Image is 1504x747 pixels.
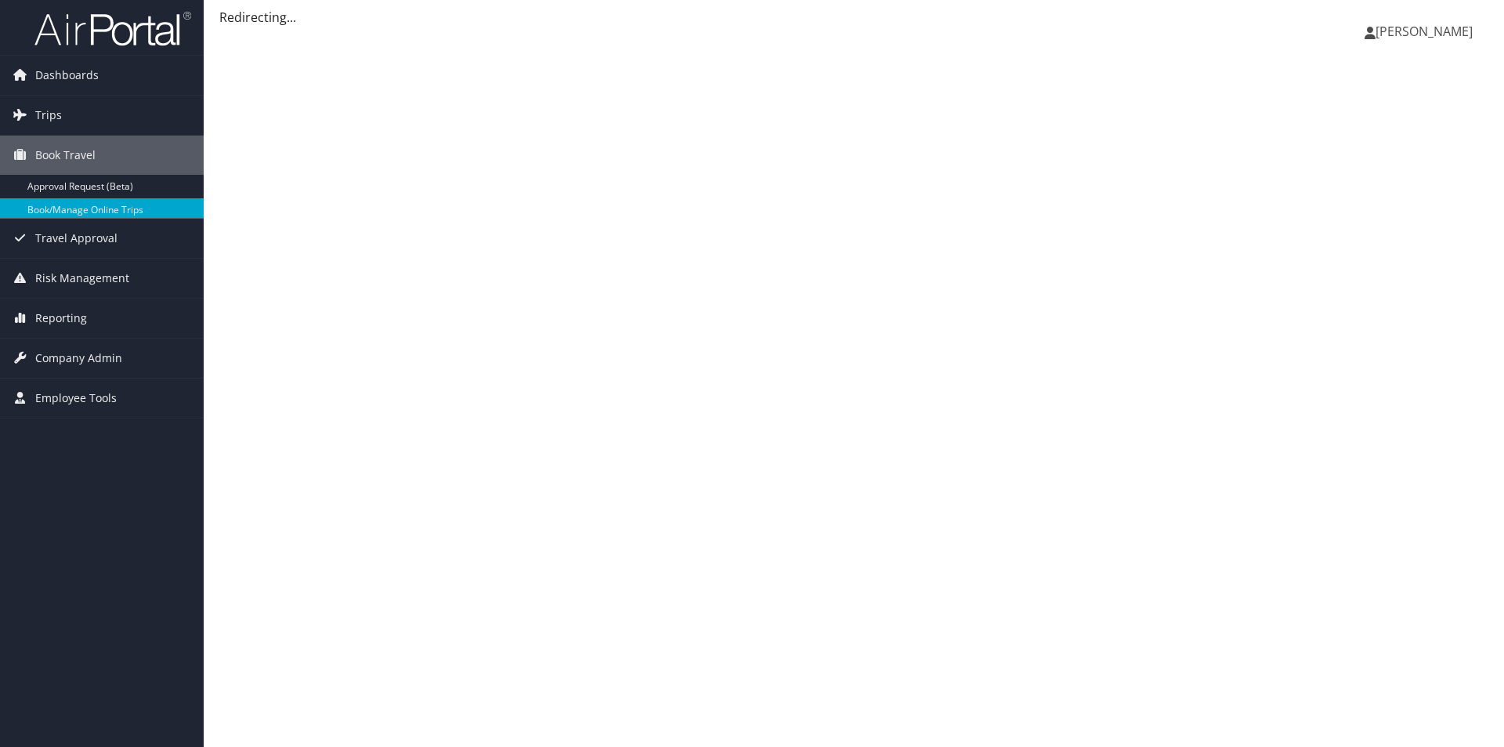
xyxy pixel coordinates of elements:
[35,339,122,378] span: Company Admin
[1365,8,1488,55] a: [PERSON_NAME]
[35,259,129,298] span: Risk Management
[219,8,1488,27] div: Redirecting...
[1376,23,1473,40] span: [PERSON_NAME]
[35,379,117,418] span: Employee Tools
[35,136,96,175] span: Book Travel
[35,96,62,135] span: Trips
[35,299,87,338] span: Reporting
[34,10,191,47] img: airportal-logo.png
[35,56,99,95] span: Dashboards
[35,219,117,258] span: Travel Approval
